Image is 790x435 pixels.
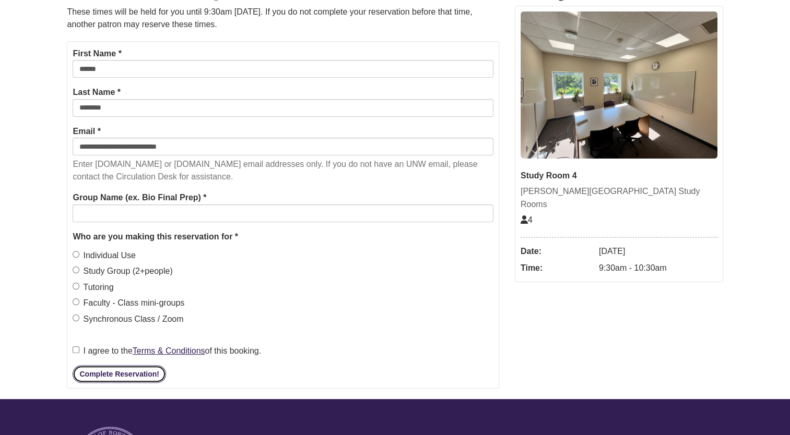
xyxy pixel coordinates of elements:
dd: [DATE] [599,243,717,260]
button: Complete Reservation! [73,365,166,383]
img: Study Room 4 [521,11,717,159]
dt: Time: [521,260,594,276]
label: Synchronous Class / Zoom [73,312,183,326]
label: Study Group (2+people) [73,264,172,278]
dd: 9:30am - 10:30am [599,260,717,276]
input: I agree to theTerms & Conditionsof this booking. [73,346,79,353]
input: Faculty - Class mini-groups [73,298,79,305]
span: The capacity of this space [521,215,533,224]
label: Individual Use [73,249,136,262]
div: [PERSON_NAME][GEOGRAPHIC_DATA] Study Rooms [521,185,717,211]
input: Study Group (2+people) [73,267,79,273]
input: Tutoring [73,283,79,289]
label: Faculty - Class mini-groups [73,296,184,310]
label: First Name * [73,47,121,61]
label: Tutoring [73,281,113,294]
p: These times will be held for you until 9:30am [DATE]. If you do not complete your reservation bef... [67,6,499,31]
input: Synchronous Class / Zoom [73,315,79,321]
div: Study Room 4 [521,169,717,183]
label: I agree to the of this booking. [73,344,261,358]
p: Enter [DOMAIN_NAME] or [DOMAIN_NAME] email addresses only. If you do not have an UNW email, pleas... [73,158,493,183]
label: Group Name (ex. Bio Final Prep) * [73,191,206,204]
label: Last Name * [73,86,121,99]
input: Individual Use [73,251,79,258]
dt: Date: [521,243,594,260]
a: Terms & Conditions [133,346,205,355]
label: Email * [73,125,100,138]
legend: Who are you making this reservation for * [73,230,493,244]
